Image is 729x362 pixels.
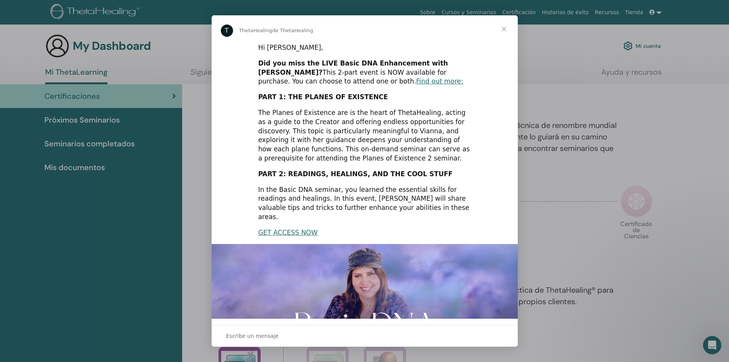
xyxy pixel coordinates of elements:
[212,325,518,347] div: Abrir conversación y responder
[258,59,471,86] div: This 2-part event is NOW available for purchase. You can choose to attend one or both.
[490,15,518,43] span: Cerrar
[258,170,453,178] b: PART 2: READINGS, HEALINGS, AND THE COOL STUFF
[239,28,272,33] span: ThetaHealing
[226,331,279,341] span: Escribe un mensaje
[258,59,448,76] b: Did you miss the LIVE Basic DNA Enhancement with [PERSON_NAME]?
[258,43,471,52] div: Hi [PERSON_NAME],
[221,25,233,37] div: Profile image for ThetaHealing
[272,28,313,33] span: de ThetaHealing
[258,185,471,222] div: In the Basic DNA seminar, you learned the essential skills for readings and healings. In this eve...
[258,108,471,163] div: The Planes of Existence are is the heart of ThetaHealing, acting as a guide to the Creator and of...
[416,77,463,85] a: Find out more:
[258,93,388,101] b: PART 1: THE PLANES OF EXISTENCE
[258,229,318,236] a: GET ACCESS NOW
